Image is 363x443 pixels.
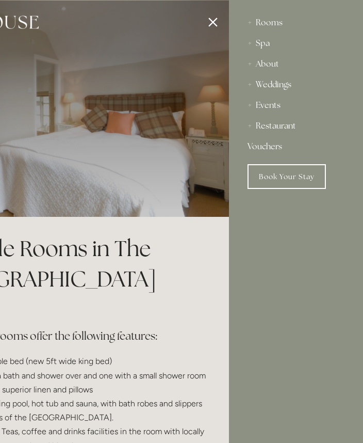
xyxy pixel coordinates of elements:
div: Restaurant [247,116,344,136]
div: Rooms [247,12,344,33]
div: Spa [247,33,344,54]
div: Weddings [247,74,344,95]
div: Events [247,95,344,116]
div: About [247,54,344,74]
a: Vouchers [247,136,344,157]
a: Book Your Stay [247,164,326,189]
